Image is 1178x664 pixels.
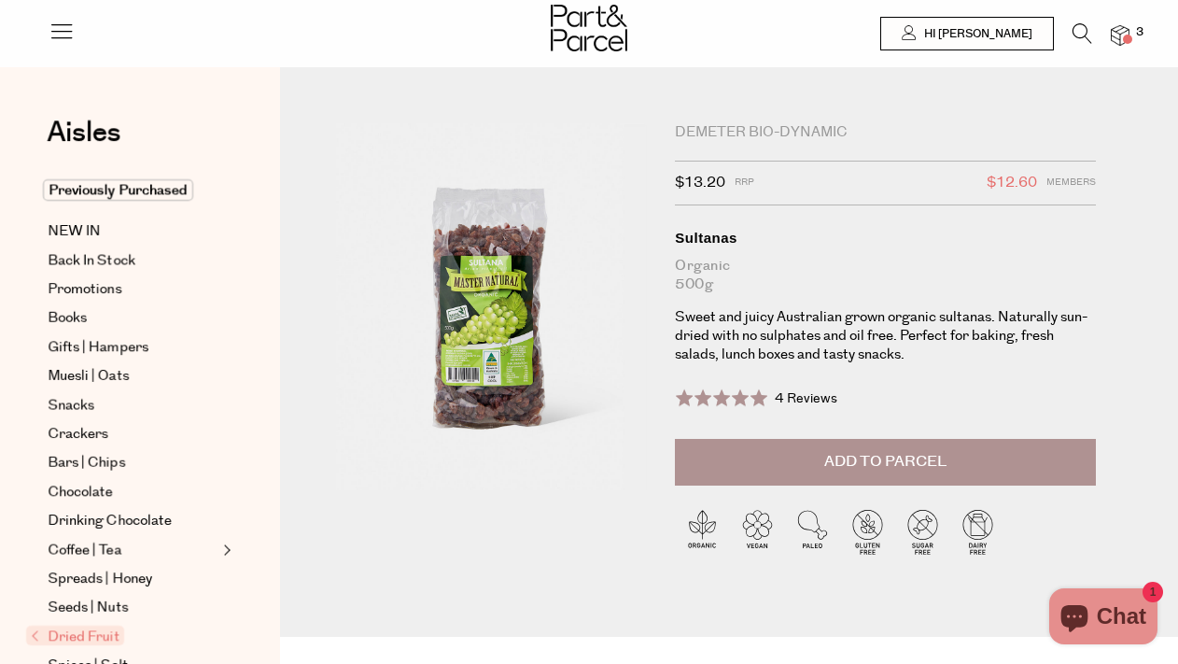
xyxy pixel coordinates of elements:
[48,365,217,388] a: Muesli | Oats
[919,26,1032,42] span: Hi [PERSON_NAME]
[48,278,217,301] a: Promotions
[675,257,1096,294] div: Organic 500g
[48,452,125,474] span: Bars | Chips
[675,308,1096,364] p: Sweet and juicy Australian grown organic sultanas. Naturally sun-dried with no sulphates and oil ...
[48,481,113,503] span: Chocolate
[675,439,1096,486] button: Add to Parcel
[48,179,217,202] a: Previously Purchased
[31,626,217,648] a: Dried Fruit
[48,510,172,532] span: Drinking Chocolate
[840,504,895,559] img: P_P-ICONS-Live_Bec_V11_Gluten_Free.svg
[895,504,950,559] img: P_P-ICONS-Live_Bec_V11_Sugar_Free.svg
[48,307,87,330] span: Books
[26,626,124,645] span: Dried Fruit
[336,123,647,490] img: Sultanas
[950,504,1005,559] img: P_P-ICONS-Live_Bec_V11_Dairy_Free.svg
[1131,24,1148,41] span: 3
[43,179,193,201] span: Previously Purchased
[1111,25,1129,45] a: 3
[48,394,94,417] span: Snacks
[48,597,217,619] a: Seeds | Nuts
[1046,171,1096,195] span: Members
[48,307,217,330] a: Books
[48,278,121,301] span: Promotions
[48,423,108,445] span: Crackers
[987,171,1037,195] span: $12.60
[675,171,725,195] span: $13.20
[730,504,785,559] img: P_P-ICONS-Live_Bec_V11_Vegan.svg
[675,229,1096,247] div: Sultanas
[775,389,837,408] span: 4 Reviews
[47,119,121,165] a: Aisles
[48,423,217,445] a: Crackers
[48,539,121,561] span: Coffee | Tea
[47,112,121,153] span: Aisles
[48,220,101,243] span: NEW IN
[824,451,947,473] span: Add to Parcel
[675,504,730,559] img: P_P-ICONS-Live_Bec_V11_Organic.svg
[48,249,135,272] span: Back In Stock
[48,249,217,272] a: Back In Stock
[735,171,754,195] span: RRP
[218,539,231,561] button: Expand/Collapse Coffee | Tea
[48,365,129,388] span: Muesli | Oats
[551,5,627,51] img: Part&Parcel
[675,123,1096,142] div: Demeter Bio-Dynamic
[1044,588,1163,649] inbox-online-store-chat: Shopify online store chat
[48,452,217,474] a: Bars | Chips
[48,597,128,619] span: Seeds | Nuts
[48,510,217,532] a: Drinking Chocolate
[48,336,217,359] a: Gifts | Hampers
[880,17,1054,50] a: Hi [PERSON_NAME]
[48,220,217,243] a: NEW IN
[48,539,217,561] a: Coffee | Tea
[48,394,217,417] a: Snacks
[48,568,217,590] a: Spreads | Honey
[785,504,840,559] img: P_P-ICONS-Live_Bec_V11_Paleo.svg
[48,568,152,590] span: Spreads | Honey
[48,481,217,503] a: Chocolate
[48,336,148,359] span: Gifts | Hampers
